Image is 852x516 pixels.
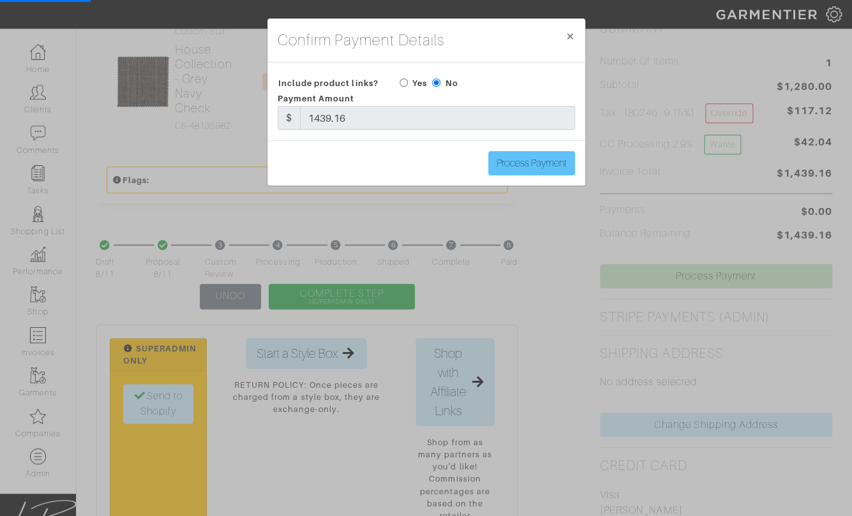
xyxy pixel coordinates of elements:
input: Process Payment [488,151,575,175]
span: Payment Amount [278,94,355,103]
span: × [565,27,575,45]
h4: Confirm Payment Details [278,29,444,52]
div: $ [278,106,301,130]
label: No [445,77,458,89]
label: Yes [412,77,427,89]
span: Include product links? [278,74,378,92]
